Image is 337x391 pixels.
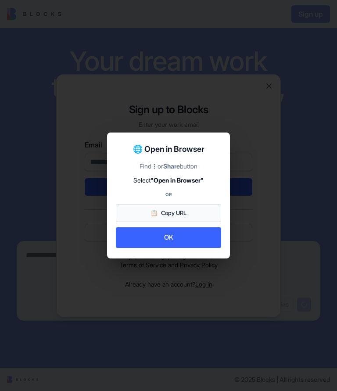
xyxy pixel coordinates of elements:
div: Find or button [116,162,221,171]
strong: OR [165,192,172,197]
button: 📋 Copy URL [116,204,221,222]
span: 📋 [151,209,158,218]
span: Copy URL [161,209,186,218]
h2: 🌐 Open in Browser [116,143,221,155]
div: Select [116,176,221,185]
strong: Share [163,162,180,170]
strong: ⋮ [151,162,158,170]
button: OK [116,227,221,248]
strong: "Open in Browser" [151,176,204,184]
